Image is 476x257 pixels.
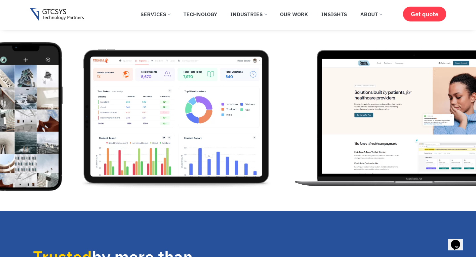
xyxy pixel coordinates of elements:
[225,7,272,21] a: Industries
[316,7,352,21] a: Insights
[30,8,84,21] img: Gtcsys logo
[411,11,438,18] span: Get quote
[355,7,387,21] a: About
[76,42,290,191] div: 12 / 12
[275,7,313,21] a: Our Work
[448,231,469,250] iframe: To enrich screen reader interactions, please activate Accessibility in Grammarly extension settings
[76,42,276,191] img: Pinnacle mobile app by the Best Web and Mobile App Development Company
[136,7,175,21] a: Services
[178,7,222,21] a: Technology
[403,7,446,21] a: Get quote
